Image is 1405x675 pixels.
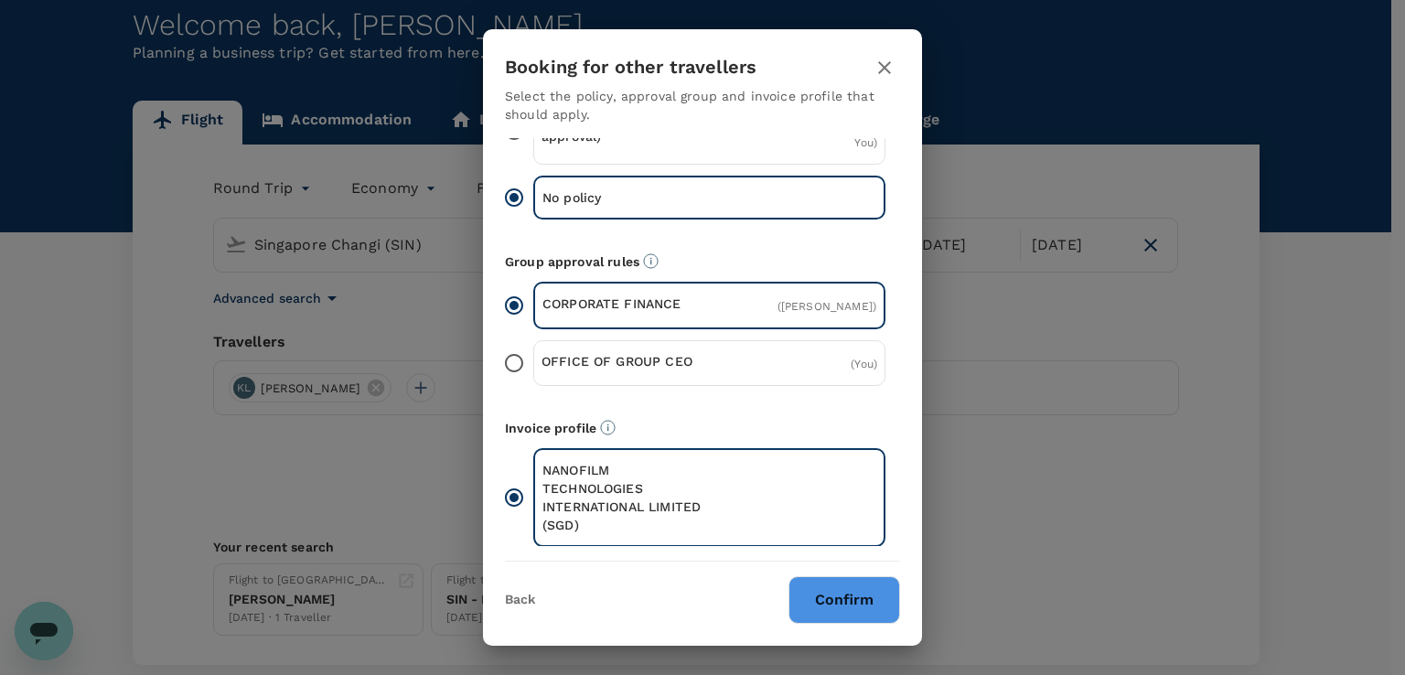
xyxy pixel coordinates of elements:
[778,300,876,313] span: ( [PERSON_NAME] )
[505,57,756,78] h3: Booking for other travellers
[542,295,710,313] p: CORPORATE FINANCE
[643,253,659,269] svg: Default approvers or custom approval rules (if available) are based on the user group.
[851,358,877,370] span: ( You )
[505,419,900,437] p: Invoice profile
[542,352,710,370] p: OFFICE OF GROUP CEO
[600,420,616,435] svg: The payment currency and company information are based on the selected invoice profile.
[505,252,900,271] p: Group approval rules
[505,593,535,607] button: Back
[542,461,710,534] p: NANOFILM TECHNOLOGIES INTERNATIONAL LIMITED (SGD)
[788,576,900,624] button: Confirm
[505,87,900,123] p: Select the policy, approval group and invoice profile that should apply.
[542,188,710,207] p: No policy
